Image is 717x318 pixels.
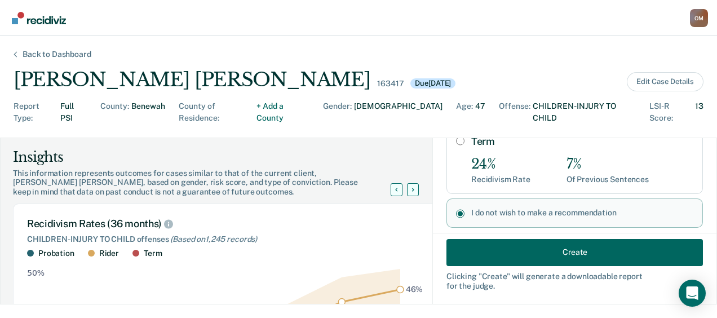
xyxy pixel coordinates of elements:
text: 46% [406,285,423,294]
div: Insights [13,148,404,166]
div: O M [690,9,708,27]
div: Term [144,249,162,258]
label: Term [471,135,693,148]
div: 47 [475,100,485,124]
div: Open Intercom Messenger [679,280,706,307]
div: LSI-R Score : [649,100,693,124]
div: 24% [471,156,530,173]
div: Back to Dashboard [9,50,105,59]
div: [DEMOGRAPHIC_DATA] [354,100,442,124]
img: Recidiviz [12,12,66,24]
div: Of Previous Sentences [566,175,649,184]
text: 50% [27,268,45,277]
div: County of Residence : [179,100,254,124]
div: Offense : [499,100,530,124]
div: Gender : [323,100,352,124]
div: This information represents outcomes for cases similar to that of the current client, [PERSON_NAM... [13,169,404,197]
div: Clicking " Create " will generate a downloadable report for the judge. [446,271,703,290]
button: Edit Case Details [627,72,703,91]
div: 7% [566,156,649,173]
div: Full PSI [60,100,87,124]
div: Rider [99,249,119,258]
div: + Add a County [256,100,310,124]
div: CHILDREN-INJURY TO CHILD offenses [27,235,424,244]
div: CHILDREN-INJURY TO CHILD [533,100,636,124]
button: Create [446,238,703,266]
div: County : [100,100,129,124]
label: I do not wish to make a recommendation [471,208,693,218]
div: Recidivism Rates (36 months) [27,218,424,230]
div: Probation [38,249,74,258]
button: Profile dropdown button [690,9,708,27]
div: Benewah [131,100,165,124]
div: Report Type : [14,100,58,124]
div: Recidivism Rate [471,175,530,184]
div: 13 [695,100,703,124]
span: (Based on 1,245 records ) [170,235,257,244]
div: Due [DATE] [410,78,455,89]
div: [PERSON_NAME] [PERSON_NAME] [14,68,370,91]
div: Age : [456,100,473,124]
div: 163417 [377,79,404,89]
